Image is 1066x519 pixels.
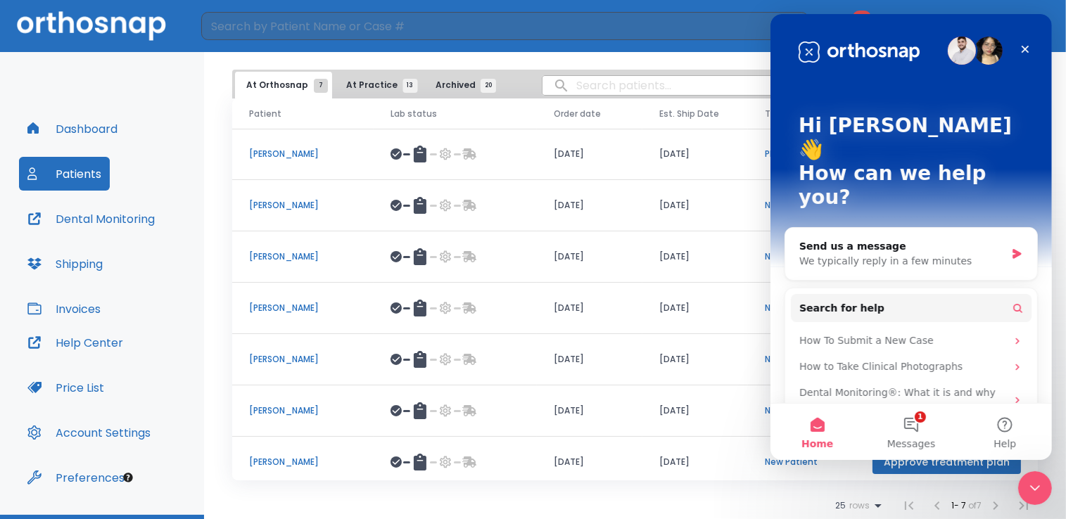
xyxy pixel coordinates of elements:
p: [PERSON_NAME] [249,404,357,417]
td: [DATE] [642,180,748,231]
p: New Patient [765,456,839,468]
span: Lab status [391,108,437,120]
td: [DATE] [642,129,748,180]
span: Type [765,108,787,120]
span: Order date [554,108,601,120]
iframe: Intercom live chat [1018,471,1052,505]
iframe: Intercom live chat [770,14,1052,460]
button: Help Center [19,326,132,359]
span: 25 [835,501,846,511]
p: New Patient [765,353,839,366]
p: [PERSON_NAME] [249,199,357,212]
p: New Patient [765,250,839,263]
button: Dashboard [19,112,126,146]
td: [DATE] [642,385,748,437]
td: [DATE] [642,437,748,488]
button: Invoices [19,292,109,326]
input: Search by Patient Name or Case # [201,12,785,40]
div: Tooltip anchor [122,471,134,484]
td: [DATE] [537,129,642,180]
button: Patients [19,157,110,191]
p: [PERSON_NAME] [249,456,357,468]
p: New Patient [765,199,839,212]
button: Dental Monitoring [19,202,163,236]
button: Approve treatment plan [873,451,1021,474]
p: New Patient [765,404,839,417]
button: Shipping [19,247,111,281]
span: Patient [249,108,281,120]
img: Orthosnap [17,11,166,40]
span: 1 - 7 [951,499,968,511]
button: Account Settings [19,416,159,449]
span: 13 [403,79,418,93]
span: 7 [314,79,328,93]
td: [DATE] [537,334,642,385]
button: [PERSON_NAME] [897,13,1049,39]
span: 53 [853,11,872,25]
td: [DATE] [537,231,642,283]
p: [PERSON_NAME] [249,353,357,366]
p: New Patient [765,302,839,314]
td: [DATE] [537,180,642,231]
td: [DATE] [642,334,748,385]
td: [DATE] [642,283,748,334]
p: [PERSON_NAME] [249,302,357,314]
span: Archived [436,79,488,91]
button: Preferences [19,461,133,494]
span: of 7 [968,499,982,511]
button: Price List [19,371,113,404]
td: [DATE] [537,283,642,334]
td: [DATE] [537,437,642,488]
p: [PERSON_NAME] [249,148,357,160]
td: [DATE] [642,231,748,283]
p: [PERSON_NAME] [249,250,357,263]
span: 20 [481,79,496,93]
input: search [542,72,804,99]
td: [DATE] [537,385,642,437]
span: Est. Ship Date [659,108,719,120]
span: rows [846,501,870,511]
div: tabs [235,72,502,98]
span: At Practice [346,79,410,91]
p: Photo Evaluation [765,148,839,160]
span: At Orthosnap [246,79,321,91]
